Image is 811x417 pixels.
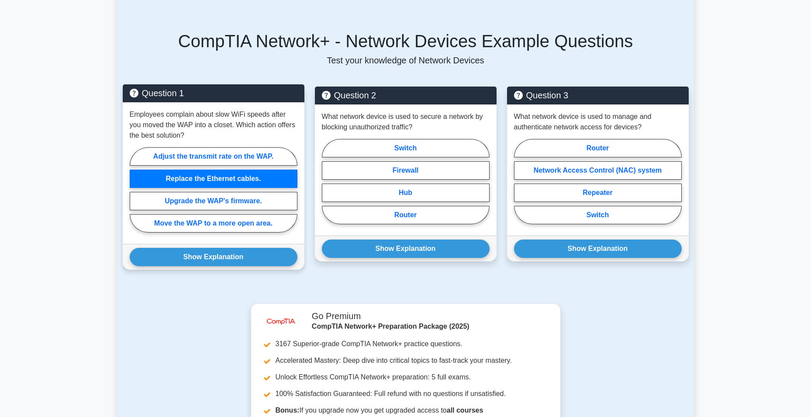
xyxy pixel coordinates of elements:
[322,240,490,258] button: Show Explanation
[514,240,682,258] button: Show Explanation
[514,206,682,224] label: Switch
[130,248,297,266] button: Show Explanation
[322,206,490,224] label: Router
[130,192,297,210] label: Upgrade the WAP's firmware.
[514,161,682,180] label: Network Access Control (NAC) system
[514,184,682,202] label: Repeater
[130,170,297,188] label: Replace the Ethernet cables.
[322,111,490,132] p: What network device is used to secure a network by blocking unauthorized traffic?
[130,88,297,98] h5: Question 1
[322,139,490,157] label: Switch
[322,161,490,180] label: Firewall
[130,147,297,166] label: Adjust the transmit rate on the WAP.
[322,184,490,202] label: Hub
[514,90,682,101] h5: Question 3
[123,55,689,66] p: Test your knowledge of Network Devices
[322,90,490,101] h5: Question 2
[514,139,682,157] label: Router
[514,111,682,132] p: What network device is used to manage and authenticate network access for devices?
[130,109,297,141] p: Employees complain about slow WiFi speeds after you moved the WAP into a closet. Which action off...
[130,214,297,233] label: Move the WAP to a more open area.
[123,31,689,52] h5: CompTIA Network+ - Network Devices Example Questions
